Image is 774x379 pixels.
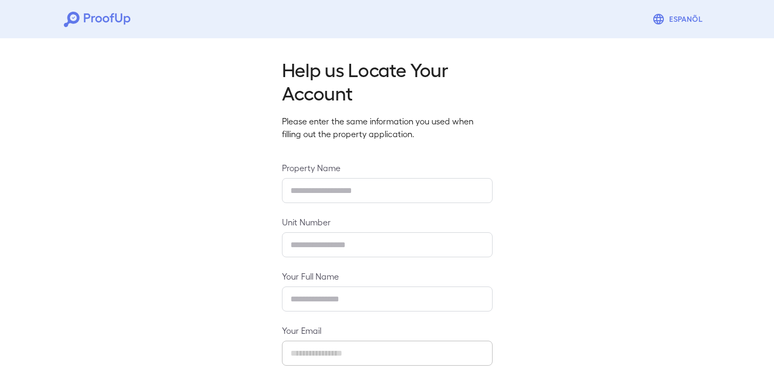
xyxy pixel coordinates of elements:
[282,324,493,336] label: Your Email
[282,162,493,174] label: Property Name
[282,270,493,282] label: Your Full Name
[648,9,710,30] button: Espanõl
[282,216,493,228] label: Unit Number
[282,115,493,140] p: Please enter the same information you used when filling out the property application.
[282,57,493,104] h2: Help us Locate Your Account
